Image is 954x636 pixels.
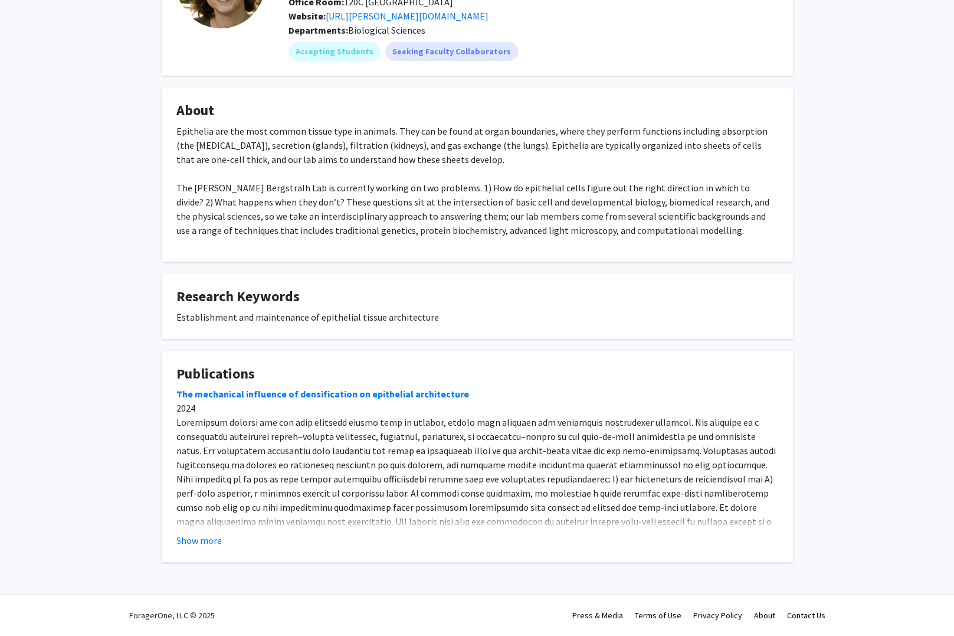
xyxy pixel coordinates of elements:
[385,42,518,61] mat-chip: Seeking Faculty Collaborators
[787,610,825,621] a: Contact Us
[348,24,425,36] span: Biological Sciences
[176,366,778,383] h4: Publications
[176,310,778,324] div: Establishment and maintenance of epithelial tissue architecture
[289,42,381,61] mat-chip: Accepting Students
[572,610,623,621] a: Press & Media
[289,10,326,22] b: Website:
[176,102,778,119] h4: About
[176,124,778,237] p: Epithelia are the most common tissue type in animals. They can be found at organ boundaries, wher...
[176,288,778,305] h4: Research Keywords
[176,388,469,400] a: The mechanical influence of densification on epithelial architecture
[693,610,742,621] a: Privacy Policy
[754,610,775,621] a: About
[326,10,489,22] a: Opens in a new tab
[635,610,681,621] a: Terms of Use
[129,595,215,636] div: ForagerOne, LLC © 2025
[176,533,222,547] button: Show more
[9,583,50,627] iframe: Chat
[289,24,348,36] b: Departments:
